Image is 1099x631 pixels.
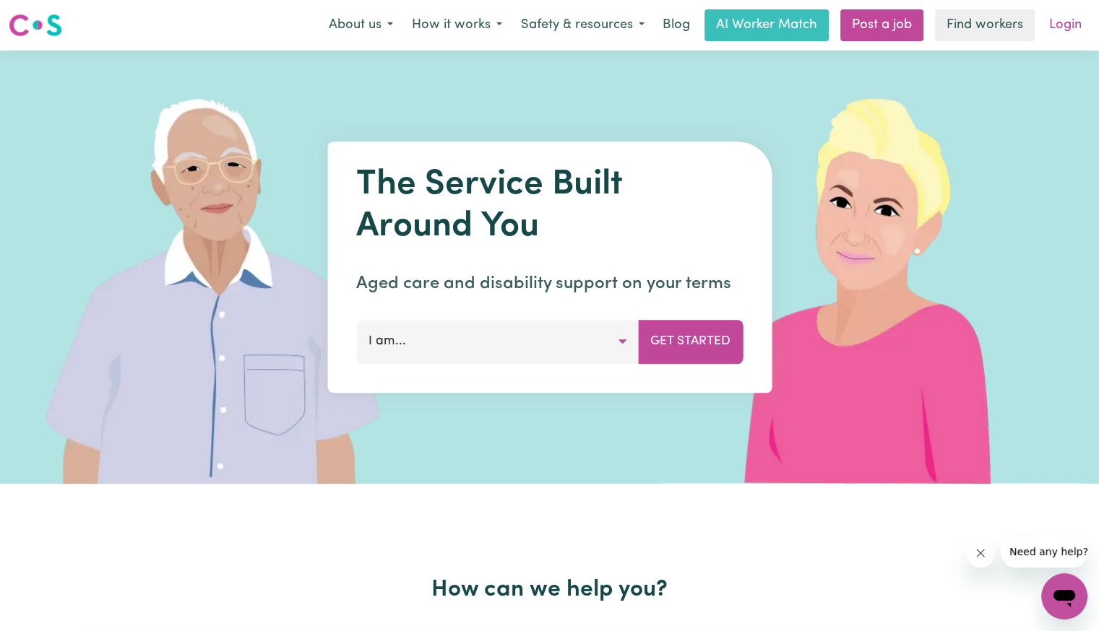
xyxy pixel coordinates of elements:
a: Blog [654,9,699,41]
p: Aged care and disability support on your terms [356,271,743,297]
button: Get Started [638,320,743,363]
h2: How can we help you? [82,576,1018,604]
button: How it works [402,10,512,40]
img: Careseekers logo [9,12,62,38]
button: About us [319,10,402,40]
h1: The Service Built Around You [356,165,743,248]
a: Careseekers logo [9,9,62,42]
iframe: Button to launch messaging window [1041,573,1087,619]
span: Need any help? [9,10,87,22]
a: Find workers [935,9,1035,41]
button: I am... [356,320,639,363]
a: AI Worker Match [704,9,829,41]
iframe: Close message [966,539,995,567]
button: Safety & resources [512,10,654,40]
a: Login [1040,9,1090,41]
a: Post a job [840,9,923,41]
iframe: Message from company [1001,536,1087,567]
